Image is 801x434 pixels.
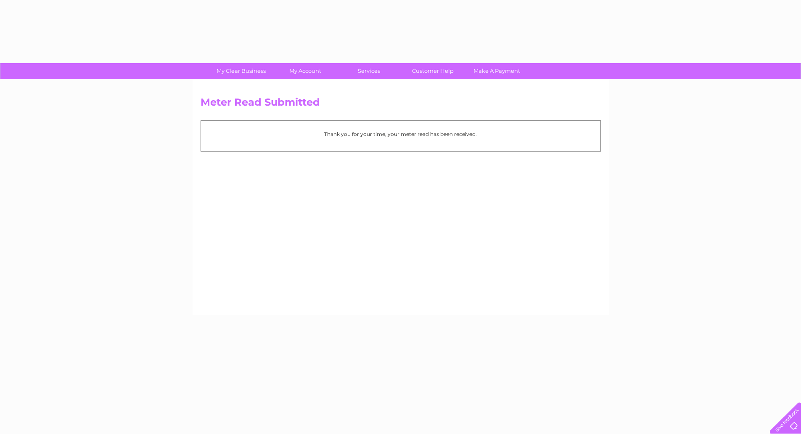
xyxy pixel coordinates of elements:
a: My Account [270,63,340,79]
a: Customer Help [398,63,468,79]
a: Services [334,63,404,79]
a: Make A Payment [462,63,531,79]
h2: Meter Read Submitted [201,96,601,112]
p: Thank you for your time, your meter read has been received. [205,130,596,138]
a: My Clear Business [206,63,276,79]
